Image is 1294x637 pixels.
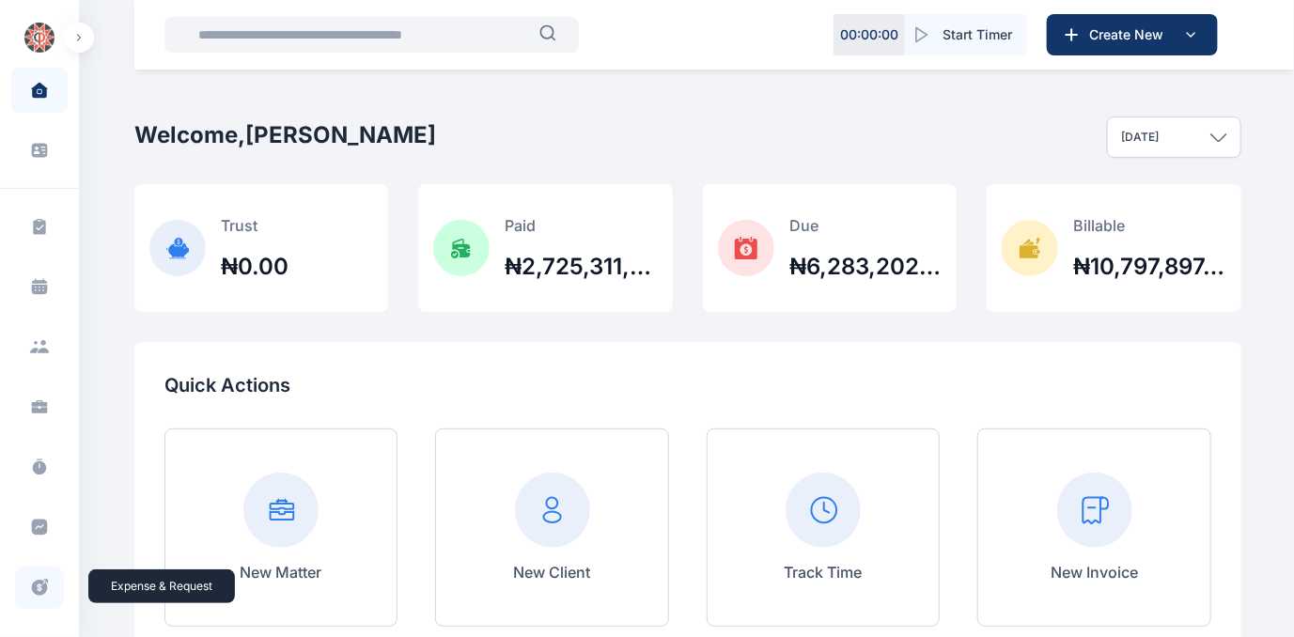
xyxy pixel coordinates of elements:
[785,561,863,583] p: Track Time
[164,372,1211,398] p: Quick Actions
[1073,214,1226,237] p: Billable
[789,252,943,282] h2: ₦6,283,202,651.85
[505,252,658,282] h2: ₦2,725,311,999.89
[134,120,436,150] h2: Welcome, [PERSON_NAME]
[1051,561,1138,583] p: New Invoice
[905,14,1027,55] button: Start Timer
[1121,130,1159,145] p: [DATE]
[221,214,288,237] p: Trust
[241,561,322,583] p: New Matter
[505,214,658,237] p: Paid
[514,561,591,583] p: New Client
[1082,25,1179,44] span: Create New
[840,25,898,44] p: 00 : 00 : 00
[789,214,943,237] p: Due
[221,252,288,282] h2: ₦0.00
[943,25,1012,44] span: Start Timer
[1047,14,1218,55] button: Create New
[1073,252,1226,282] h2: ₦10,797,897,543.96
